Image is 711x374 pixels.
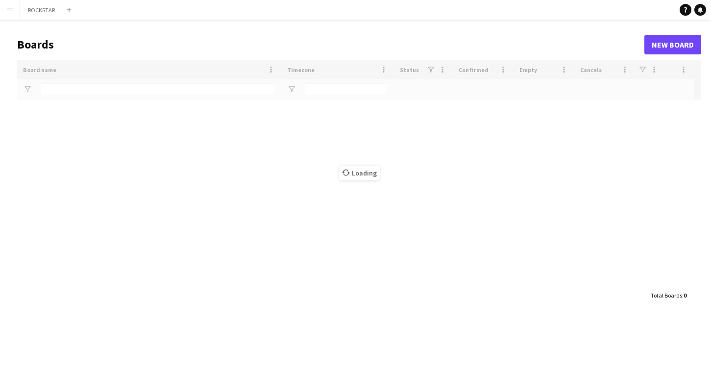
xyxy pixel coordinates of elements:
[651,286,686,305] div: :
[684,292,686,299] span: 0
[644,35,701,54] a: New Board
[17,37,644,52] h1: Boards
[20,0,63,20] button: ROCKSTAR
[339,166,380,180] span: Loading
[651,292,682,299] span: Total Boards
